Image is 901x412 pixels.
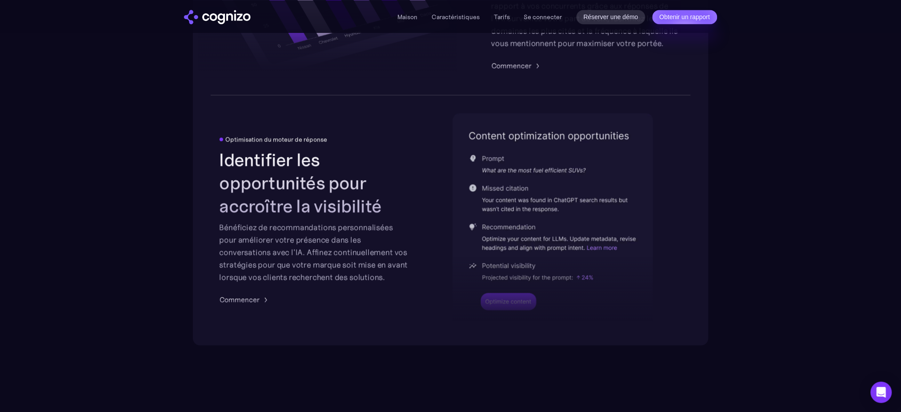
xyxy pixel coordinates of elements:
div: Ouvrir Intercom Messenger [871,382,892,403]
font: Commencer [220,295,260,304]
a: Obtenir un rapport [653,10,717,24]
a: Tarifs [494,13,510,21]
font: Réserver une démo [584,13,638,20]
a: Commencer [220,294,271,305]
a: maison [184,10,251,24]
a: Caractéristiques [432,13,480,21]
img: optimisation du contenu pour les LLM [453,113,653,327]
font: Optimisation du moteur de réponse [226,135,328,143]
a: Réserver une démo [577,10,645,24]
a: Maison [397,13,417,21]
font: Se connecter [524,13,562,21]
font: Commencer [492,61,532,70]
font: Bénéficiez de recommandations personnalisées pour améliorer votre présence dans les conversations... [220,222,408,282]
font: Identifier les opportunités pour accroître la visibilité [220,149,382,217]
a: Commencer [492,60,543,71]
a: Se connecter [524,12,562,22]
font: Obtenir un rapport [660,13,710,20]
img: logo de Cognizo [184,10,251,24]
